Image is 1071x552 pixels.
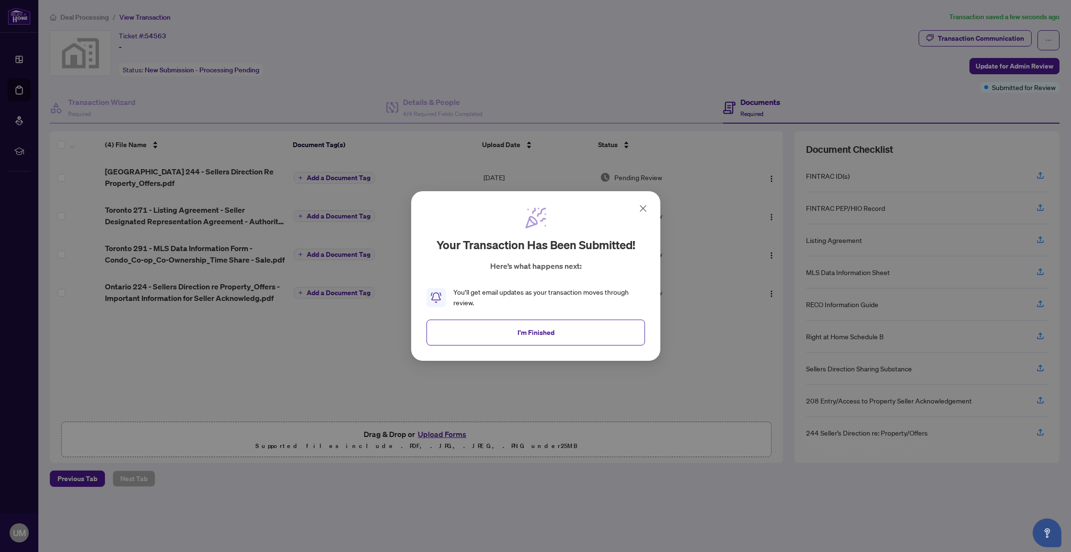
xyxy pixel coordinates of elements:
[490,260,581,272] p: Here’s what happens next:
[517,325,554,340] span: I'm Finished
[426,320,645,345] button: I'm Finished
[453,287,645,308] div: You’ll get email updates as your transaction moves through review.
[1033,518,1061,547] button: Open asap
[436,237,635,253] h2: Your transaction has been submitted!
